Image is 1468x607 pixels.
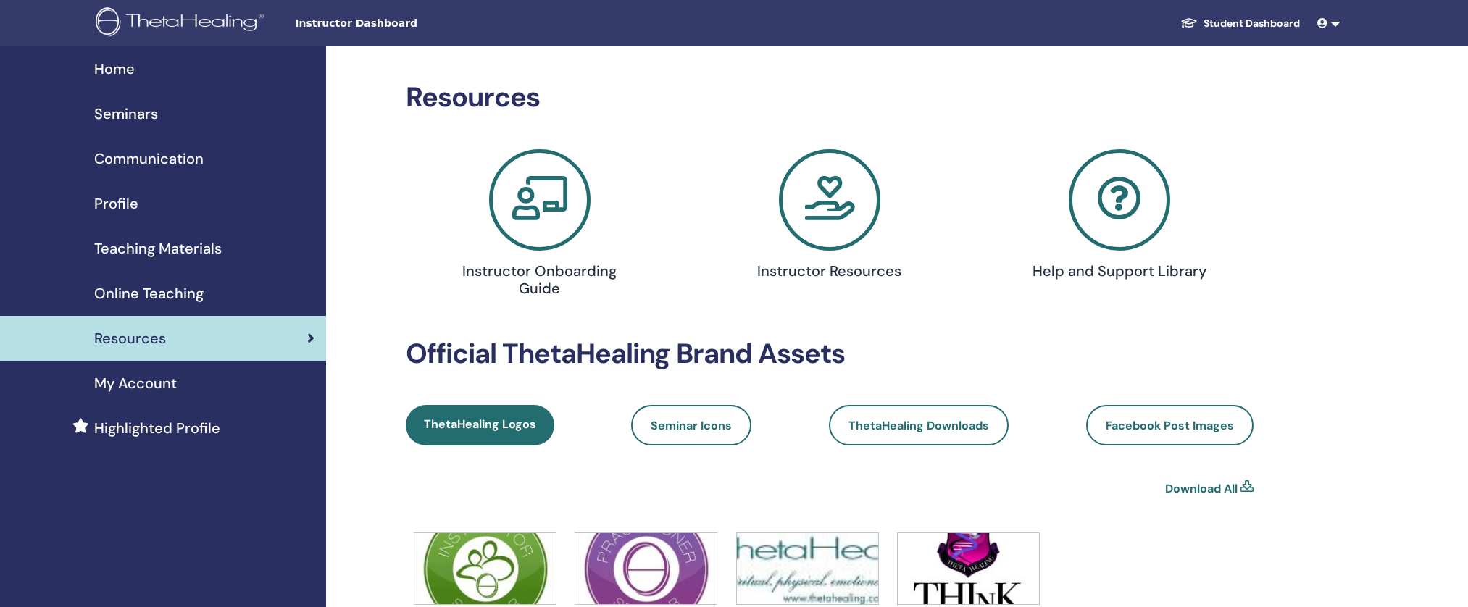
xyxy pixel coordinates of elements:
[693,149,966,285] a: Instructor Resources
[94,148,204,169] span: Communication
[406,405,554,445] a: ThetaHealing Logos
[94,58,135,80] span: Home
[734,262,925,280] h4: Instructor Resources
[94,372,177,394] span: My Account
[898,533,1039,604] img: think-shield.jpg
[1165,480,1238,498] a: Download All
[1086,405,1254,445] a: Facebook Post Images
[575,533,717,604] img: icons-practitioner.jpg
[444,262,635,297] h4: Instructor Onboarding Guide
[631,405,751,445] a: Seminar Icons
[406,338,1254,371] h2: Official ThetaHealing Brand Assets
[404,149,676,303] a: Instructor Onboarding Guide
[94,103,158,125] span: Seminars
[96,7,269,40] img: logo.png
[829,405,1009,445] a: ThetaHealing Downloads
[295,16,512,31] span: Instructor Dashboard
[1106,418,1234,433] span: Facebook Post Images
[406,81,1254,114] h2: Resources
[414,533,556,604] img: icons-instructor.jpg
[94,282,204,304] span: Online Teaching
[94,238,222,259] span: Teaching Materials
[1180,17,1198,29] img: graduation-cap-white.svg
[94,417,220,439] span: Highlighted Profile
[1169,10,1311,37] a: Student Dashboard
[424,416,536,432] span: ThetaHealing Logos
[94,327,166,349] span: Resources
[737,533,878,604] img: thetahealing-logo-a-copy.jpg
[94,193,138,214] span: Profile
[848,418,989,433] span: ThetaHealing Downloads
[983,149,1256,285] a: Help and Support Library
[651,418,732,433] span: Seminar Icons
[1024,262,1214,280] h4: Help and Support Library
